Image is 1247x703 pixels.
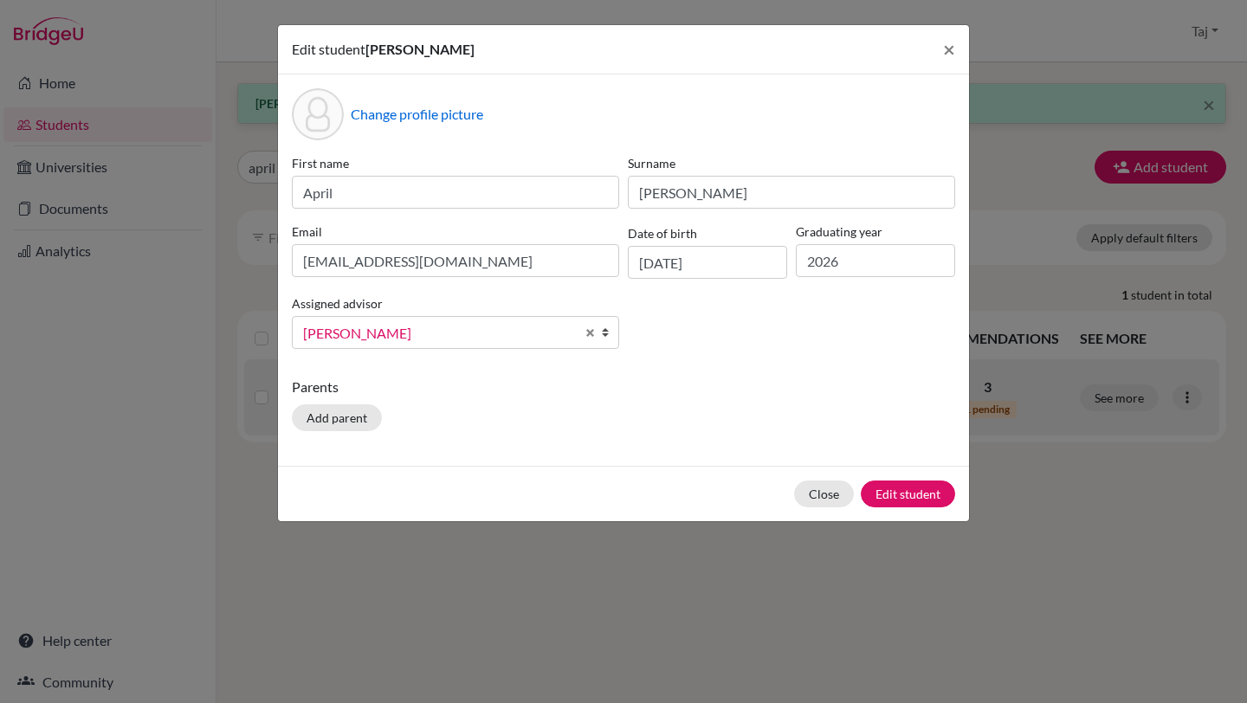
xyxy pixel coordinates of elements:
[292,294,383,313] label: Assigned advisor
[292,404,382,431] button: Add parent
[943,36,955,61] span: ×
[929,25,969,74] button: Close
[292,154,619,172] label: First name
[794,480,854,507] button: Close
[292,223,619,241] label: Email
[303,322,575,345] span: [PERSON_NAME]
[861,480,955,507] button: Edit student
[628,154,955,172] label: Surname
[292,88,344,140] div: Profile picture
[365,41,475,57] span: [PERSON_NAME]
[292,377,955,397] p: Parents
[628,246,787,279] input: dd/mm/yyyy
[628,224,697,242] label: Date of birth
[292,41,365,57] span: Edit student
[796,223,955,241] label: Graduating year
